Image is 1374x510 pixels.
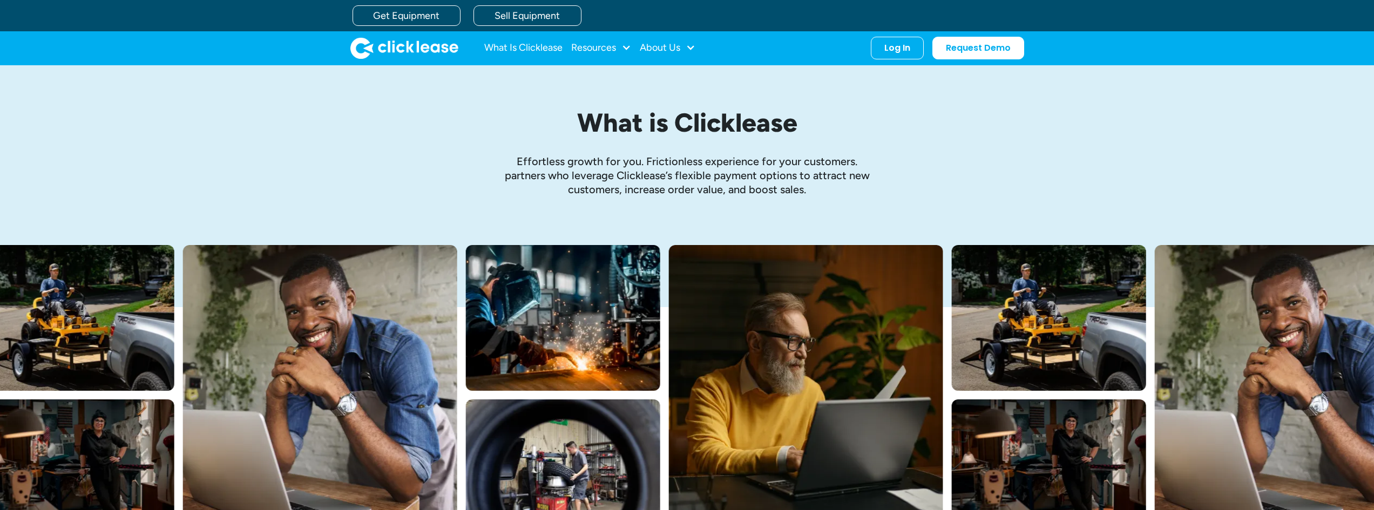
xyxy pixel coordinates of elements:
img: Man with hat and blue shirt driving a yellow lawn mower onto a trailer [952,245,1146,391]
img: A welder in a large mask working on a large pipe [466,245,660,391]
a: Request Demo [932,37,1024,59]
div: About Us [640,37,695,59]
a: home [350,37,458,59]
p: Effortless growth ﻿for you. Frictionless experience for your customers. partners who leverage Cli... [498,154,876,196]
div: Log In [884,43,910,53]
div: Resources [571,37,631,59]
a: Sell Equipment [473,5,581,26]
img: Clicklease logo [350,37,458,59]
h1: What is Clicklease [434,108,941,137]
a: Get Equipment [353,5,461,26]
a: What Is Clicklease [484,37,563,59]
